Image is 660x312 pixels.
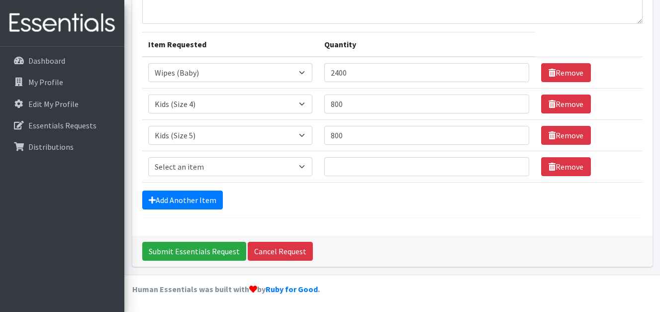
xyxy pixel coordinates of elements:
p: Dashboard [28,56,65,66]
img: HumanEssentials [4,6,120,40]
input: Submit Essentials Request [142,242,246,261]
th: Item Requested [142,32,318,57]
p: Edit My Profile [28,99,79,109]
a: My Profile [4,72,120,92]
a: Essentials Requests [4,115,120,135]
a: Remove [541,95,591,113]
p: Distributions [28,142,74,152]
a: Dashboard [4,51,120,71]
a: Edit My Profile [4,94,120,114]
a: Remove [541,63,591,82]
a: Distributions [4,137,120,157]
p: My Profile [28,77,63,87]
a: Cancel Request [248,242,313,261]
a: Remove [541,126,591,145]
a: Ruby for Good [266,284,318,294]
th: Quantity [318,32,535,57]
a: Add Another Item [142,191,223,209]
a: Remove [541,157,591,176]
p: Essentials Requests [28,120,96,130]
strong: Human Essentials was built with by . [132,284,320,294]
